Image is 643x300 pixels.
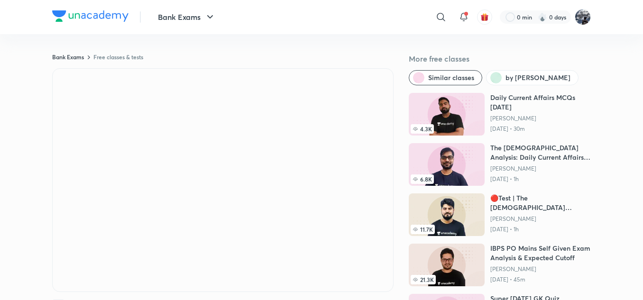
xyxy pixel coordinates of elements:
[52,10,129,24] a: Company Logo
[428,73,474,82] span: Similar classes
[490,276,591,283] p: [DATE] • 45m
[490,226,591,233] p: [DATE] • 1h
[52,10,129,22] img: Company Logo
[490,143,591,162] h6: The [DEMOGRAPHIC_DATA] Analysis: Daily Current Affairs ([DATE])
[490,115,591,122] a: [PERSON_NAME]
[411,225,435,234] span: 11.7K
[490,244,591,263] h6: IBPS PO Mains Self Given Exam Analysis & Expected Cutoff
[538,12,547,22] img: streak
[490,125,591,133] p: [DATE] • 30m
[490,193,591,212] h6: 🔴Test | The [DEMOGRAPHIC_DATA] Editorial | 50 Questions | [DATE]🔴
[53,69,393,291] iframe: Class
[93,53,143,61] a: Free classes & tests
[490,265,591,273] a: [PERSON_NAME]
[490,165,591,173] a: [PERSON_NAME]
[575,9,591,25] img: Om singh
[477,9,492,25] button: avatar
[486,70,579,85] button: by Abhijeet Mishra
[409,70,482,85] button: Similar classes
[411,174,434,184] span: 6.8K
[480,13,489,21] img: avatar
[411,275,436,284] span: 21.3K
[490,215,591,223] a: [PERSON_NAME]
[52,53,84,61] a: Bank Exams
[505,73,570,82] span: by Abhijeet Mishra
[411,124,434,134] span: 4.3K
[152,8,221,27] button: Bank Exams
[409,53,591,64] h5: More free classes
[490,175,591,183] p: [DATE] • 1h
[490,93,591,112] h6: Daily Current Affairs MCQs [DATE]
